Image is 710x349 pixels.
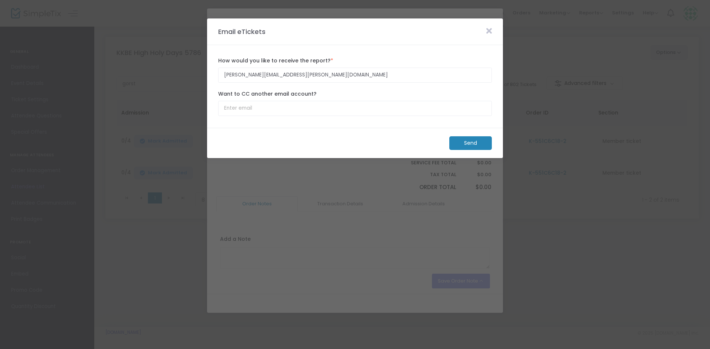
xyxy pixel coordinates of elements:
[207,18,503,45] m-panel-header: Email eTickets
[218,68,492,83] input: Enter email
[218,57,492,65] label: How would you like to receive the report?
[218,90,492,98] label: Want to CC another email account?
[218,101,492,116] input: Enter email
[449,136,492,150] m-button: Send
[214,27,269,37] m-panel-title: Email eTickets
